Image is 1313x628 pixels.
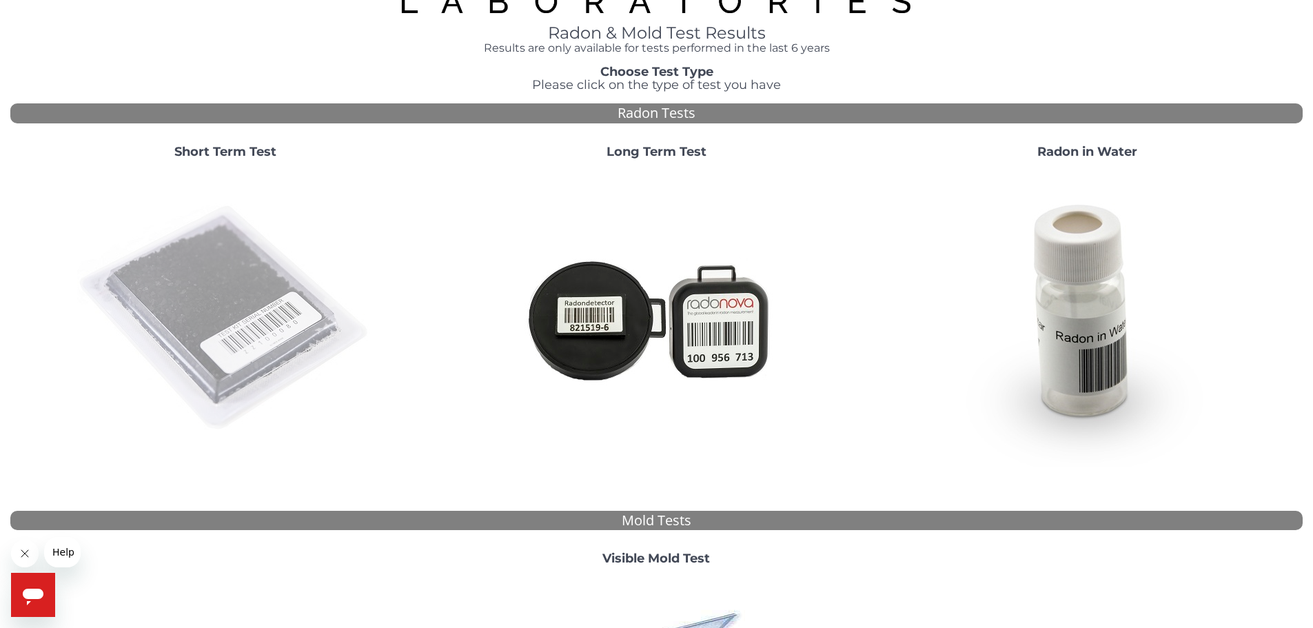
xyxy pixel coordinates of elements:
strong: Short Term Test [174,144,276,159]
strong: Choose Test Type [600,64,713,79]
img: RadoninWater.jpg [939,170,1235,467]
div: Mold Tests [10,511,1303,531]
img: ShortTerm.jpg [77,170,374,467]
iframe: Close message [11,540,39,567]
iframe: Message from company [44,537,81,567]
strong: Long Term Test [607,144,706,159]
iframe: Button to launch messaging window [11,573,55,617]
img: Radtrak2vsRadtrak3.jpg [508,170,804,467]
span: Please click on the type of test you have [532,77,781,92]
h4: Results are only available for tests performed in the last 6 years [398,42,915,54]
h1: Radon & Mold Test Results [398,24,915,42]
strong: Visible Mold Test [602,551,710,566]
strong: Radon in Water [1037,144,1137,159]
div: Radon Tests [10,103,1303,123]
